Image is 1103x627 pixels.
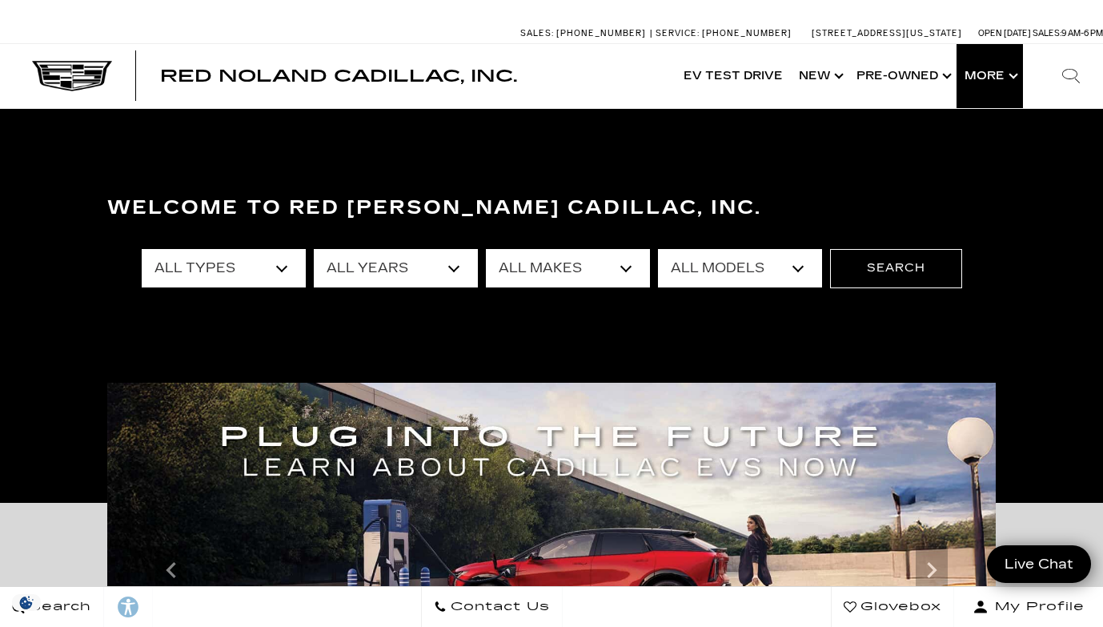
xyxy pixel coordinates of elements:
a: Sales: [PHONE_NUMBER] [520,29,650,38]
span: [PHONE_NUMBER] [702,28,792,38]
span: My Profile [989,596,1085,618]
span: Sales: [1033,28,1061,38]
span: Glovebox [856,596,941,618]
select: Filter by year [314,249,478,287]
button: Open user profile menu [954,587,1103,627]
section: Click to Open Cookie Consent Modal [8,594,45,611]
span: Sales: [520,28,554,38]
span: Service: [656,28,700,38]
span: Live Chat [997,555,1081,573]
span: Open [DATE] [978,28,1031,38]
div: Next [916,546,948,594]
a: [STREET_ADDRESS][US_STATE] [812,28,962,38]
button: Search [830,249,962,287]
a: Pre-Owned [848,44,957,108]
a: Glovebox [831,587,954,627]
a: Red Noland Cadillac, Inc. [160,68,517,84]
select: Filter by model [658,249,822,287]
a: EV Test Drive [676,44,791,108]
span: [PHONE_NUMBER] [556,28,646,38]
a: Contact Us [421,587,563,627]
div: Previous [155,546,187,594]
img: Opt-Out Icon [8,594,45,611]
span: Search [25,596,91,618]
select: Filter by make [486,249,650,287]
a: Service: [PHONE_NUMBER] [650,29,796,38]
h3: Welcome to Red [PERSON_NAME] Cadillac, Inc. [107,192,996,224]
span: 9 AM-6 PM [1061,28,1103,38]
span: Red Noland Cadillac, Inc. [160,66,517,86]
a: New [791,44,848,108]
select: Filter by type [142,249,306,287]
button: More [957,44,1023,108]
img: Cadillac Dark Logo with Cadillac White Text [32,61,112,91]
span: Contact Us [447,596,550,618]
a: Live Chat [987,545,1091,583]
